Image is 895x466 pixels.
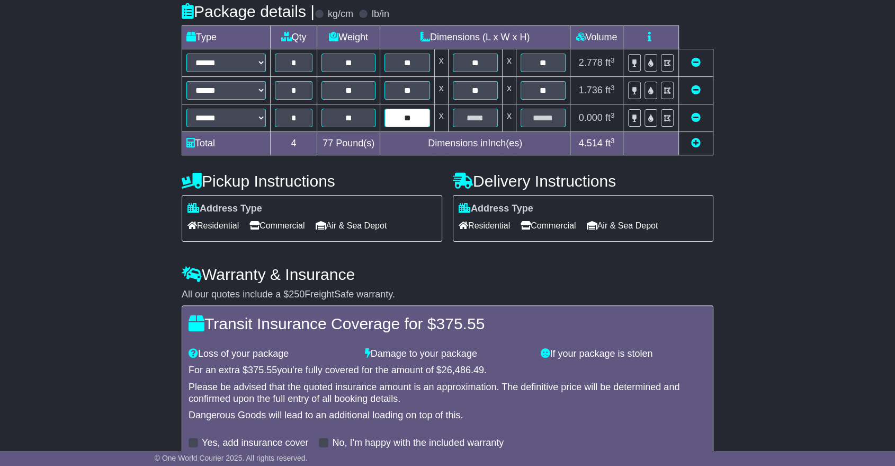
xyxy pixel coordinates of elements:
h4: Warranty & Insurance [182,266,713,283]
td: Pound(s) [317,132,380,155]
td: x [434,104,448,132]
div: If your package is stolen [535,348,712,360]
td: Volume [570,26,623,49]
h4: Transit Insurance Coverage for $ [189,315,706,332]
div: Please be advised that the quoted insurance amount is an approximation. The definitive price will... [189,382,706,405]
div: Damage to your package [360,348,536,360]
h4: Delivery Instructions [453,172,713,190]
td: x [502,104,516,132]
sup: 3 [611,137,615,145]
sup: 3 [611,84,615,92]
label: No, I'm happy with the included warranty [332,437,504,449]
span: ft [605,85,615,95]
sup: 3 [611,56,615,64]
td: Dimensions in Inch(es) [380,132,570,155]
a: Add new item [691,138,701,148]
td: Total [182,132,271,155]
a: Remove this item [691,112,701,123]
span: Air & Sea Depot [316,217,387,234]
td: 4 [271,132,317,155]
td: x [434,49,448,77]
td: Dimensions (L x W x H) [380,26,570,49]
sup: 3 [611,111,615,119]
label: Address Type [459,203,533,215]
span: 250 [289,289,305,300]
span: Air & Sea Depot [587,217,658,234]
span: Commercial [249,217,305,234]
h4: Package details | [182,3,315,20]
span: 77 [323,138,333,148]
span: ft [605,57,615,68]
span: 1.736 [579,85,603,95]
span: 2.778 [579,57,603,68]
span: Residential [459,217,510,234]
label: Address Type [187,203,262,215]
a: Remove this item [691,85,701,95]
span: © One World Courier 2025. All rights reserved. [155,454,308,462]
span: ft [605,112,615,123]
div: Dangerous Goods will lead to an additional loading on top of this. [189,410,706,421]
label: lb/in [372,8,389,20]
div: Loss of your package [183,348,360,360]
span: ft [605,138,615,148]
span: 375.55 [436,315,485,332]
h4: Pickup Instructions [182,172,442,190]
label: kg/cm [328,8,353,20]
span: Residential [187,217,239,234]
label: Yes, add insurance cover [202,437,308,449]
td: x [502,77,516,104]
span: 0.000 [579,112,603,123]
span: Commercial [521,217,576,234]
span: 375.55 [248,365,277,375]
td: Type [182,26,271,49]
a: Remove this item [691,57,701,68]
div: For an extra $ you're fully covered for the amount of $ . [189,365,706,376]
td: x [434,77,448,104]
td: Qty [271,26,317,49]
span: 4.514 [579,138,603,148]
span: 26,486.49 [442,365,484,375]
td: x [502,49,516,77]
div: All our quotes include a $ FreightSafe warranty. [182,289,713,301]
td: Weight [317,26,380,49]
